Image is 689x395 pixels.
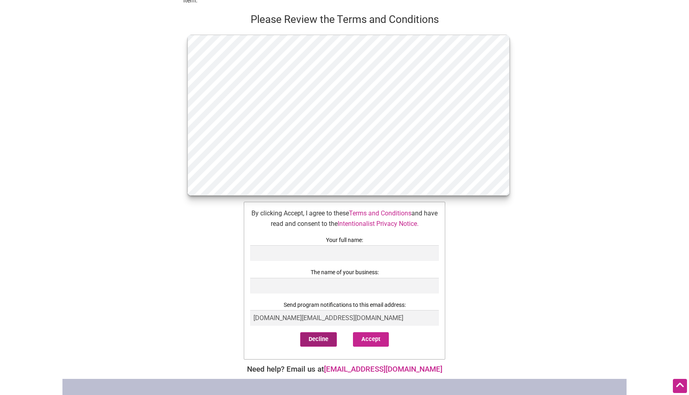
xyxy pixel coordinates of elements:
label: Your full name: [250,235,439,245]
label: Send program notifications to this email address: [250,300,439,310]
h3: Please Review the Terms and Conditions [183,12,506,27]
button: Decline [300,332,337,347]
button: Accept [353,332,389,347]
label: The name of your business: [250,267,439,277]
a: [EMAIL_ADDRESS][DOMAIN_NAME] [324,365,442,374]
a: Terms and Conditions [349,209,411,217]
a: Intentionalist Privacy Notice. [338,220,419,227]
div: Need help? Email us at [66,364,623,375]
p: By clicking Accept, I agree to these and have read and consent to the [250,208,439,229]
div: Scroll Back to Top [673,379,687,393]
